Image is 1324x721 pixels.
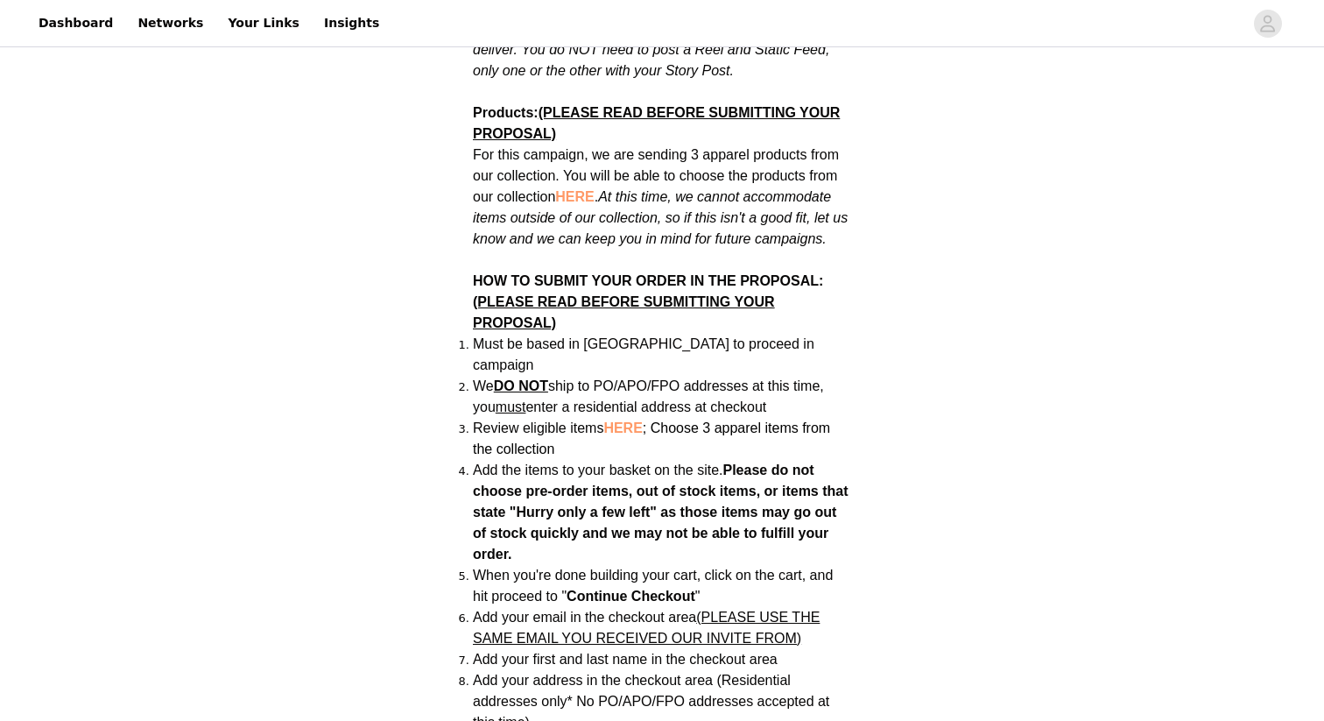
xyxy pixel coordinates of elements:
a: Insights [313,4,390,43]
span: (PLEASE USE THE SAME EMAIL YOU RECEIVED OUR INVITE FROM) [473,610,820,646]
em: At this time, we cannot accommodate items outside of our collection, so if this isn't a good fit,... [473,189,848,246]
span: ; Choose 3 apparel items from the collection [473,421,830,456]
span: (PLEASE READ BEFORE SUBMITTING YOUR PROPOSAL) [473,294,775,330]
strong: Please do not choose pre-order items, out of stock items, or items that state "Hurry only a few l... [473,463,849,562]
a: Your Links [217,4,310,43]
a: Networks [127,4,214,43]
span: We ship to PO/APO/FPO addresses at this time, you enter a residential address at checkout [473,378,824,414]
span: Add your first and last name in the checkout area [473,652,778,667]
strong: Products: [473,105,840,141]
span: Add your email in the checkout area [473,610,820,646]
strong: HOW TO SUBMIT YOUR ORDER IN THE PROPOSAL: [473,273,823,330]
a: HERE [603,421,642,435]
strong: DO NOT [494,378,548,393]
span: When you're done building your cart, click on the cart, and hit proceed to " " [473,568,833,604]
div: avatar [1259,10,1276,38]
span: must [496,399,526,414]
span: Must be based in [GEOGRAPHIC_DATA] to proceed in campaign [473,336,814,372]
span: Add the items to your basket on the site. [473,463,723,477]
span: (PLEASE READ BEFORE SUBMITTING YOUR PROPOSAL) [473,105,840,141]
a: Dashboard [28,4,123,43]
a: HERE [555,189,594,204]
span: Review eligible items [473,421,830,456]
strong: Continue Checkout [567,589,695,604]
span: For this campaign, we are sending 3 apparel products from our collection. You will be able to cho... [473,147,848,246]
